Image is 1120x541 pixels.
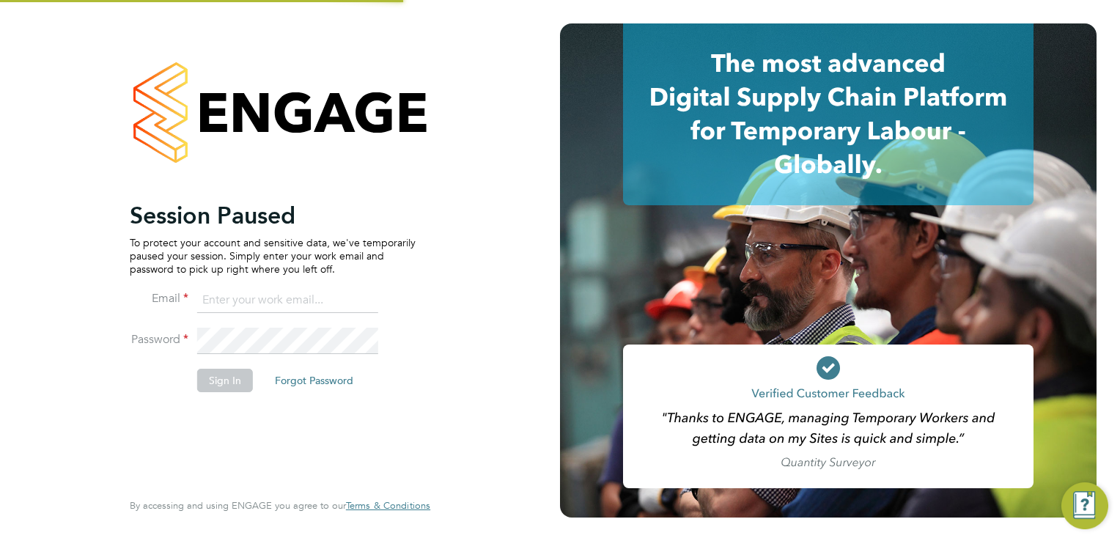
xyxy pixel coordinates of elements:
label: Email [130,291,188,306]
label: Password [130,332,188,347]
input: Enter your work email... [197,287,378,314]
p: To protect your account and sensitive data, we've temporarily paused your session. Simply enter y... [130,236,416,276]
a: Terms & Conditions [346,500,430,512]
h2: Session Paused [130,201,416,230]
span: Terms & Conditions [346,499,430,512]
button: Engage Resource Center [1061,482,1108,529]
button: Sign In [197,369,253,392]
span: By accessing and using ENGAGE you agree to our [130,499,430,512]
button: Forgot Password [263,369,365,392]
